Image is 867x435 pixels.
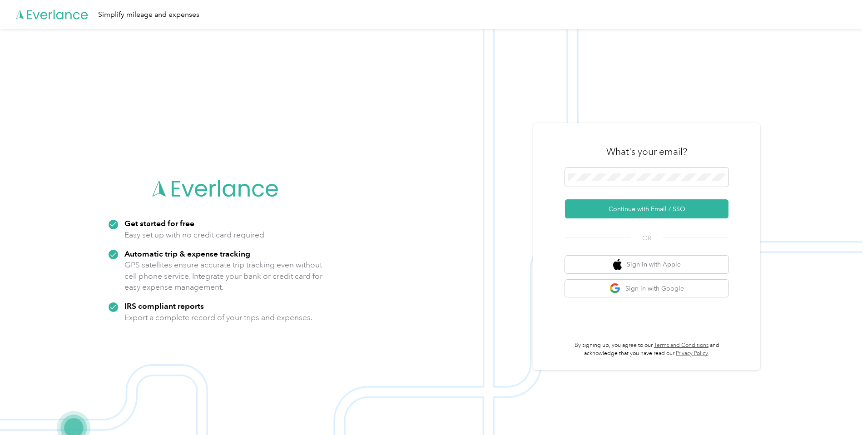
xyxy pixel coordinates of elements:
[565,199,728,218] button: Continue with Email / SSO
[631,233,663,243] span: OR
[124,301,204,311] strong: IRS compliant reports
[676,350,708,357] a: Privacy Policy
[98,9,199,20] div: Simplify mileage and expenses
[565,256,728,273] button: apple logoSign in with Apple
[609,283,621,294] img: google logo
[124,312,312,323] p: Export a complete record of your trips and expenses.
[606,145,687,158] h3: What's your email?
[654,342,708,349] a: Terms and Conditions
[124,229,264,241] p: Easy set up with no credit card required
[565,341,728,357] p: By signing up, you agree to our and acknowledge that you have read our .
[565,280,728,297] button: google logoSign in with Google
[613,259,622,270] img: apple logo
[124,249,250,258] strong: Automatic trip & expense tracking
[124,218,194,228] strong: Get started for free
[816,384,867,435] iframe: Everlance-gr Chat Button Frame
[124,259,323,293] p: GPS satellites ensure accurate trip tracking even without cell phone service. Integrate your bank...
